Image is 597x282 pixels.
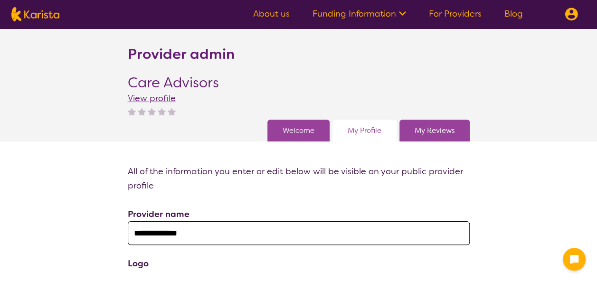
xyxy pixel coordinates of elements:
[565,8,578,21] img: menu
[429,8,482,19] a: For Providers
[11,7,59,21] img: Karista logo
[128,107,136,115] img: nonereviewstar
[148,107,156,115] img: nonereviewstar
[283,123,314,138] a: Welcome
[158,107,166,115] img: nonereviewstar
[504,8,523,19] a: Blog
[128,93,176,104] a: View profile
[128,258,149,269] label: Logo
[253,8,290,19] a: About us
[415,123,455,138] a: My Reviews
[138,107,146,115] img: nonereviewstar
[168,107,176,115] img: nonereviewstar
[128,74,219,91] h2: Care Advisors
[128,46,235,63] h2: Provider admin
[128,164,470,193] p: All of the information you enter or edit below will be visible on your public provider profile
[128,208,190,220] label: Provider name
[348,123,381,138] a: My Profile
[313,8,406,19] a: Funding Information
